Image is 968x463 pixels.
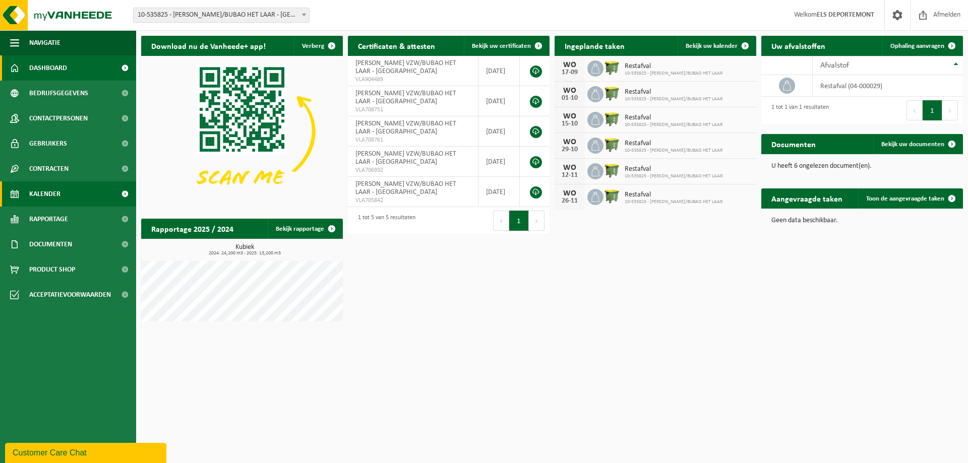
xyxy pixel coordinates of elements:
[560,95,580,102] div: 01-10
[560,146,580,153] div: 29-10
[29,131,67,156] span: Gebruikers
[478,56,520,86] td: [DATE]
[560,87,580,95] div: WO
[560,112,580,120] div: WO
[134,8,309,22] span: 10-535825 - OSCAR ROMERO VZW/BUBAO HET LAAR - DENDERMONDE
[348,36,445,55] h2: Certificaten & attesten
[146,251,343,256] span: 2024: 24,200 m3 - 2025: 13,200 m3
[29,55,67,81] span: Dashboard
[560,69,580,76] div: 17-09
[625,148,722,154] span: 10-535825 - [PERSON_NAME]/BUBAO HET LAAR
[509,211,529,231] button: 1
[603,162,621,179] img: WB-1100-HPE-GN-50
[146,244,343,256] h3: Kubiek
[771,217,953,224] p: Geen data beschikbaar.
[603,110,621,127] img: WB-1100-HPE-GN-50
[478,177,520,207] td: [DATE]
[355,180,456,196] span: [PERSON_NAME] VZW/BUBAO HET LAAR - [GEOGRAPHIC_DATA]
[625,96,722,102] span: 10-535825 - [PERSON_NAME]/BUBAO HET LAAR
[625,62,722,71] span: Restafval
[464,36,549,56] a: Bekijk uw certificaten
[29,30,60,55] span: Navigatie
[29,156,69,181] span: Contracten
[603,59,621,76] img: WB-1100-HPE-GN-50
[29,81,88,106] span: Bedrijfsgegevens
[294,36,342,56] button: Verberg
[493,211,509,231] button: Previous
[686,43,738,49] span: Bekijk uw kalender
[625,173,722,179] span: 10-535825 - [PERSON_NAME]/BUBAO HET LAAR
[817,11,874,19] strong: ELS DEPORTEMONT
[890,43,944,49] span: Ophaling aanvragen
[353,210,415,232] div: 1 tot 5 van 5 resultaten
[625,191,722,199] span: Restafval
[873,134,962,154] a: Bekijk uw documenten
[866,195,944,202] span: Toon de aangevraagde taken
[761,134,826,154] h2: Documenten
[268,219,342,239] a: Bekijk rapportage
[560,197,580,205] div: 26-11
[560,172,580,179] div: 12-11
[355,196,470,205] span: VLA705842
[625,122,722,128] span: 10-535825 - [PERSON_NAME]/BUBAO HET LAAR
[761,36,835,55] h2: Uw afvalstoffen
[560,120,580,127] div: 15-10
[133,8,310,23] span: 10-535825 - OSCAR ROMERO VZW/BUBAO HET LAAR - DENDERMONDE
[355,76,470,84] span: VLA904489
[766,99,829,121] div: 1 tot 1 van 1 resultaten
[302,43,324,49] span: Verberg
[881,141,944,148] span: Bekijk uw documenten
[355,120,456,136] span: [PERSON_NAME] VZW/BUBAO HET LAAR - [GEOGRAPHIC_DATA]
[5,441,168,463] iframe: chat widget
[355,106,470,114] span: VLA708751
[141,56,343,207] img: Download de VHEPlus App
[29,181,60,207] span: Kalender
[771,163,953,170] p: U heeft 6 ongelezen document(en).
[858,188,962,209] a: Toon de aangevraagde taken
[29,232,72,257] span: Documenten
[141,219,244,238] h2: Rapportage 2025 / 2024
[478,116,520,147] td: [DATE]
[478,86,520,116] td: [DATE]
[625,114,722,122] span: Restafval
[529,211,544,231] button: Next
[625,140,722,148] span: Restafval
[355,90,456,105] span: [PERSON_NAME] VZW/BUBAO HET LAAR - [GEOGRAPHIC_DATA]
[625,88,722,96] span: Restafval
[29,257,75,282] span: Product Shop
[906,100,923,120] button: Previous
[355,59,456,75] span: [PERSON_NAME] VZW/BUBAO HET LAAR - [GEOGRAPHIC_DATA]
[472,43,531,49] span: Bekijk uw certificaten
[560,164,580,172] div: WO
[678,36,755,56] a: Bekijk uw kalender
[923,100,942,120] button: 1
[560,138,580,146] div: WO
[29,106,88,131] span: Contactpersonen
[29,282,111,307] span: Acceptatievoorwaarden
[625,199,722,205] span: 10-535825 - [PERSON_NAME]/BUBAO HET LAAR
[141,36,276,55] h2: Download nu de Vanheede+ app!
[560,189,580,197] div: WO
[942,100,958,120] button: Next
[555,36,635,55] h2: Ingeplande taken
[813,75,963,97] td: restafval (04-000029)
[355,166,470,174] span: VLA706932
[560,61,580,69] div: WO
[355,136,470,144] span: VLA708761
[355,150,456,166] span: [PERSON_NAME] VZW/BUBAO HET LAAR - [GEOGRAPHIC_DATA]
[603,187,621,205] img: WB-1100-HPE-GN-50
[603,85,621,102] img: WB-1100-HPE-GN-50
[603,136,621,153] img: WB-1100-HPE-GN-50
[625,71,722,77] span: 10-535825 - [PERSON_NAME]/BUBAO HET LAAR
[478,147,520,177] td: [DATE]
[29,207,68,232] span: Rapportage
[820,61,849,70] span: Afvalstof
[882,36,962,56] a: Ophaling aanvragen
[761,188,853,208] h2: Aangevraagde taken
[625,165,722,173] span: Restafval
